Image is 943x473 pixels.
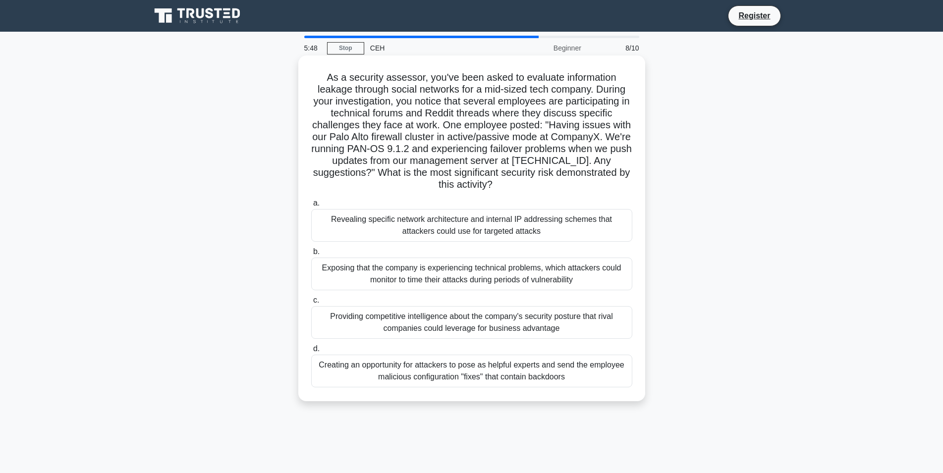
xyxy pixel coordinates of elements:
div: Revealing specific network architecture and internal IP addressing schemes that attackers could u... [311,209,632,242]
a: Stop [327,42,364,54]
span: b. [313,247,320,256]
h5: As a security assessor, you've been asked to evaluate information leakage through social networks... [310,71,633,191]
div: Exposing that the company is experiencing technical problems, which attackers could monitor to ti... [311,258,632,290]
a: Register [732,9,776,22]
div: Creating an opportunity for attackers to pose as helpful experts and send the employee malicious ... [311,355,632,387]
div: Beginner [500,38,587,58]
div: 5:48 [298,38,327,58]
div: 8/10 [587,38,645,58]
div: CEH [364,38,500,58]
div: Providing competitive intelligence about the company's security posture that rival companies coul... [311,306,632,339]
span: d. [313,344,320,353]
span: a. [313,199,320,207]
span: c. [313,296,319,304]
